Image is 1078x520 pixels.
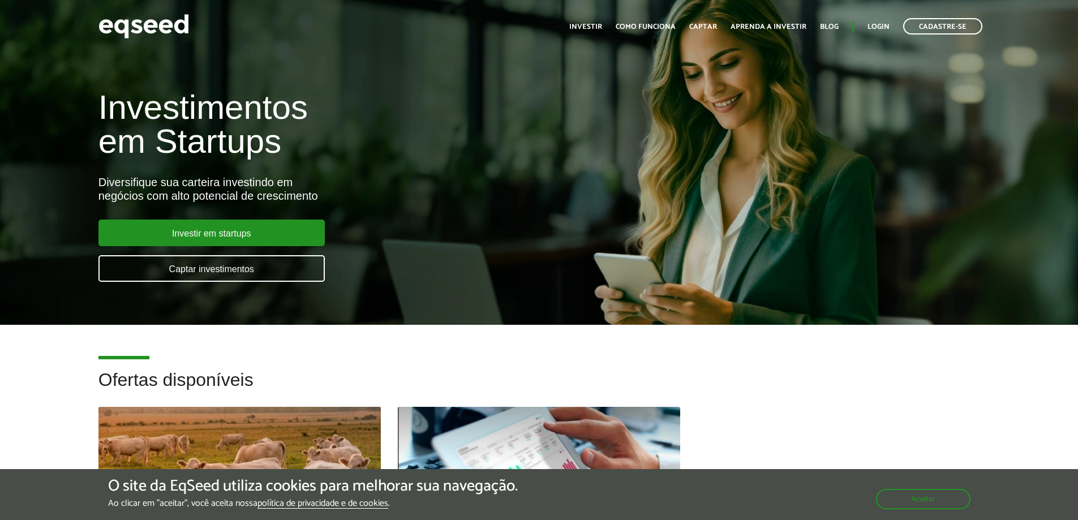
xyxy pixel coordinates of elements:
a: Login [867,23,890,31]
a: Blog [820,23,839,31]
h1: Investimentos em Startups [98,91,621,158]
a: Aprenda a investir [731,23,806,31]
img: EqSeed [98,11,189,41]
a: Investir [569,23,602,31]
a: Captar investimentos [98,255,325,282]
a: política de privacidade e de cookies [257,499,388,509]
h2: Ofertas disponíveis [98,370,980,407]
a: Como funciona [616,23,676,31]
p: Ao clicar em "aceitar", você aceita nossa . [108,498,518,509]
h5: O site da EqSeed utiliza cookies para melhorar sua navegação. [108,478,518,495]
a: Cadastre-se [903,18,982,35]
div: Diversifique sua carteira investindo em negócios com alto potencial de crescimento [98,175,621,203]
a: Captar [689,23,717,31]
button: Aceitar [876,489,970,509]
a: Investir em startups [98,220,325,246]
